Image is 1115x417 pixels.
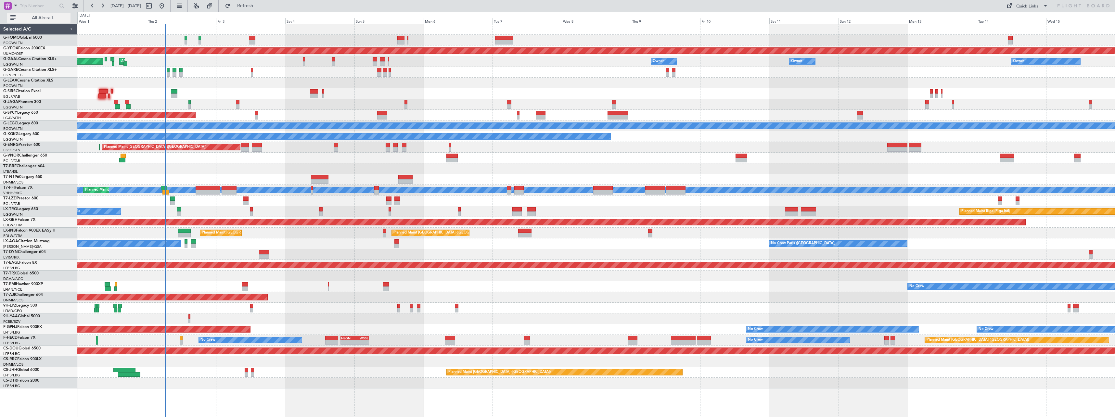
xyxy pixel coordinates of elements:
[769,18,839,24] div: Sat 11
[3,379,17,383] span: CS-DTR
[147,18,216,24] div: Thu 2
[3,41,23,45] a: EGGW/LTN
[3,293,43,297] a: T7-AJIChallenger 604
[3,143,19,147] span: G-ENRG
[3,89,41,93] a: G-SIRSCitation Excel
[979,324,993,334] div: No Crew
[562,18,631,24] div: Wed 8
[3,234,22,238] a: EDLW/DTM
[3,207,17,211] span: LX-TRO
[3,154,47,158] a: G-VNORChallenger 650
[493,18,562,24] div: Tue 7
[3,191,22,196] a: VHHH/HKG
[3,282,43,286] a: T7-EMIHawker 900XP
[3,57,57,61] a: G-GAALCessna Citation XLS+
[3,319,20,324] a: FCBB/BZV
[3,341,20,346] a: LFPB/LBG
[3,196,17,200] span: T7-LZZI
[927,335,1029,345] div: Planned Maint [GEOGRAPHIC_DATA] ([GEOGRAPHIC_DATA])
[3,325,42,329] a: F-GPNJFalcon 900EX
[104,142,206,152] div: Planned Maint [GEOGRAPHIC_DATA] ([GEOGRAPHIC_DATA])
[3,132,19,136] span: G-KGKG
[3,207,38,211] a: LX-TROLegacy 650
[3,164,17,168] span: T7-BRE
[3,180,23,185] a: DNMM/LOS
[653,57,664,66] div: Owner
[200,335,215,345] div: No Crew
[3,272,39,275] a: T7-TRXGlobal 6500
[1003,1,1051,11] button: Quick Links
[3,304,37,308] a: 9H-LPZLegacy 500
[3,250,46,254] a: T7-DYNChallenger 604
[3,272,17,275] span: T7-TRX
[393,228,496,238] div: Planned Maint [GEOGRAPHIC_DATA] ([GEOGRAPHIC_DATA])
[908,18,977,24] div: Mon 13
[3,79,17,82] span: G-LEAX
[3,373,20,378] a: LFPB/LBG
[3,201,20,206] a: EGLF/FAB
[3,384,20,388] a: LFPB/LBG
[3,309,22,313] a: LFMD/CEQ
[3,83,23,88] a: EGGW/LTN
[961,207,1010,216] div: Planned Maint Riga (Riga Intl)
[3,68,18,72] span: G-GARE
[3,212,23,217] a: EGGW/LTN
[121,57,159,66] div: AOG Maint Dusseldorf
[3,229,55,233] a: LX-INBFalcon 900EX EASy II
[3,111,38,115] a: G-SPCYLegacy 650
[3,111,17,115] span: G-SPCY
[3,336,35,340] a: F-HECDFalcon 7X
[3,62,23,67] a: EGGW/LTN
[3,325,17,329] span: F-GPNJ
[3,79,53,82] a: G-LEAXCessna Citation XLS
[3,218,35,222] a: LX-GBHFalcon 7X
[3,73,23,78] a: EGNR/CEG
[3,379,39,383] a: CS-DTRFalcon 2000
[3,51,23,56] a: UUMO/OSF
[17,16,69,20] span: All Aircraft
[3,57,18,61] span: G-GAAL
[354,18,424,24] div: Sun 5
[3,137,23,142] a: EGGW/LTN
[3,239,50,243] a: LX-AOACitation Mustang
[3,276,23,281] a: DGAA/ACC
[839,18,908,24] div: Sun 12
[3,330,20,335] a: LFPB/LBG
[3,250,18,254] span: T7-DYN
[3,100,18,104] span: G-JAGA
[3,347,41,350] a: CS-DOUGlobal 6500
[3,121,17,125] span: G-LEGC
[3,89,16,93] span: G-SIRS
[977,18,1046,24] div: Tue 14
[216,18,285,24] div: Fri 3
[3,105,23,110] a: EGGW/LTN
[3,100,41,104] a: G-JAGAPhenom 300
[3,336,18,340] span: F-HECD
[79,13,90,19] div: [DATE]
[85,185,187,195] div: Planned Maint [GEOGRAPHIC_DATA] ([GEOGRAPHIC_DATA])
[3,261,19,265] span: T7-EAGL
[3,175,21,179] span: T7-N1960
[3,304,16,308] span: 9H-LPZ
[3,186,15,190] span: T7-FFI
[3,126,23,131] a: EGGW/LTN
[3,46,18,50] span: G-YFOX
[1013,57,1024,66] div: Owner
[3,298,23,303] a: DNMM/LOS
[3,169,18,174] a: LTBA/ISL
[285,18,354,24] div: Sat 4
[909,282,924,291] div: No Crew
[700,18,769,24] div: Fri 10
[110,3,141,9] span: [DATE] - [DATE]
[3,143,40,147] a: G-ENRGPraetor 600
[341,336,355,340] div: HEGN
[3,255,19,260] a: EVRA/RIX
[3,229,16,233] span: LX-INB
[3,266,20,271] a: LFPB/LBG
[3,357,42,361] a: CS-RRCFalcon 900LX
[3,351,20,356] a: LFPB/LBG
[3,368,17,372] span: CS-JHH
[3,368,39,372] a: CS-JHHGlobal 6000
[3,223,22,228] a: EDLW/DTM
[748,324,763,334] div: No Crew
